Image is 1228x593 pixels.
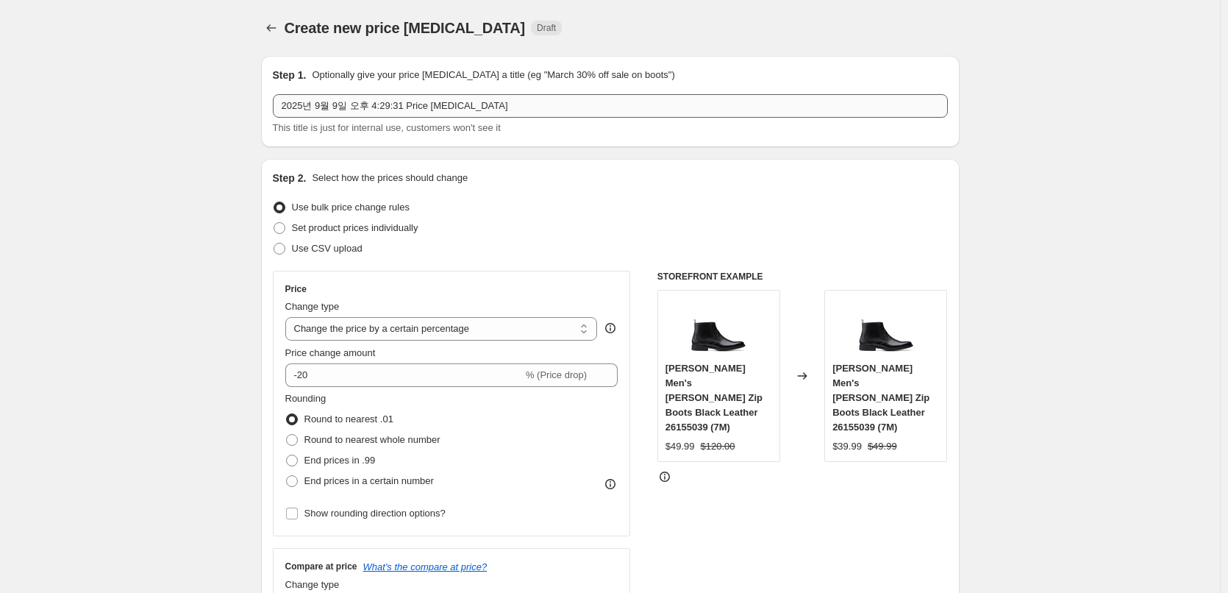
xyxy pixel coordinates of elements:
img: download_51_80x.png [689,298,748,357]
h2: Step 1. [273,68,307,82]
p: Optionally give your price [MEDICAL_DATA] a title (eg "March 30% off sale on boots") [312,68,674,82]
h3: Compare at price [285,561,357,572]
span: Change type [285,579,340,590]
div: $39.99 [832,439,862,454]
input: -15 [285,363,523,387]
strike: $120.00 [701,439,735,454]
button: What's the compare at price? [363,561,488,572]
span: End prices in a certain number [304,475,434,486]
h3: Price [285,283,307,295]
h2: Step 2. [273,171,307,185]
img: download_51_80x.png [857,298,915,357]
span: Price change amount [285,347,376,358]
div: $49.99 [665,439,695,454]
span: Set product prices individually [292,222,418,233]
span: This title is just for internal use, customers won't see it [273,122,501,133]
p: Select how the prices should change [312,171,468,185]
span: Use CSV upload [292,243,363,254]
span: Round to nearest whole number [304,434,440,445]
strike: $49.99 [868,439,897,454]
span: [PERSON_NAME] Men's [PERSON_NAME] Zip Boots Black Leather 26155039 (7M) [665,363,763,433]
span: Create new price [MEDICAL_DATA] [285,20,526,36]
span: Show rounding direction options? [304,508,446,519]
span: End prices in .99 [304,455,376,466]
span: Round to nearest .01 [304,413,393,425]
span: Draft [537,22,556,34]
h6: STOREFRONT EXAMPLE [657,271,948,283]
span: Change type [285,301,340,312]
div: help [603,321,618,335]
input: 30% off holiday sale [273,94,948,118]
span: [PERSON_NAME] Men's [PERSON_NAME] Zip Boots Black Leather 26155039 (7M) [832,363,929,433]
span: % (Price drop) [526,369,587,380]
span: Rounding [285,393,326,404]
span: Use bulk price change rules [292,202,410,213]
button: Price change jobs [261,18,282,38]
